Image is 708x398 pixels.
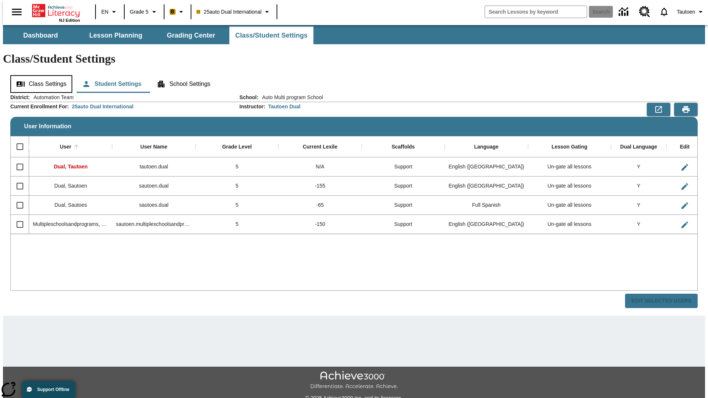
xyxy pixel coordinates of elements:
span: User Information [24,123,71,130]
button: Edit User [677,160,692,175]
span: Multipleschoolsandprograms, Sautoen [33,221,121,227]
button: Edit User [677,198,692,213]
button: Open side menu [6,1,28,23]
div: Home [32,3,80,22]
div: 5 [195,157,278,177]
span: Support Offline [37,387,69,392]
button: Class/Student Settings [229,27,313,44]
div: Language [474,144,499,150]
div: Lesson Gating [552,144,587,150]
a: Data Center [614,2,635,22]
span: Dual, Sautoen [54,183,87,189]
button: Grade: Grade 5, Select a grade [127,5,162,18]
div: Un-gate all lessons [528,157,611,177]
button: School Settings [151,75,216,93]
div: sautoen.multipleschoolsandprograms [112,215,195,234]
div: Edit [680,144,690,150]
span: Automation Team [30,94,74,101]
span: Tautoen [677,8,695,16]
button: Dashboard [4,27,77,44]
div: Scaffolds [392,144,415,150]
div: -65 [278,196,361,215]
button: Edit User [677,179,692,194]
img: Achieve3000 Differentiate Accelerate Achieve [310,371,398,390]
div: English (US) [445,177,528,196]
div: Y [611,157,666,177]
div: tautoen.dual [112,157,195,177]
div: Y [611,196,666,215]
h2: Current Enrollment For : [10,104,69,110]
input: search field [485,6,587,18]
div: English (US) [445,215,528,234]
div: Grade Level [222,144,251,150]
div: Support [362,177,445,196]
button: Class Settings [10,75,72,93]
div: Dual Language [620,144,657,150]
h2: Instructor : [239,104,265,110]
button: Print Preview [674,103,698,116]
div: User [60,144,71,150]
div: SubNavbar [3,27,314,44]
span: B [171,7,174,16]
span: Auto Multi program School [258,94,323,101]
div: 5 [195,215,278,234]
span: EN [101,8,108,16]
span: NJ Edition [59,18,80,22]
span: Dual, Sautoes [55,202,87,208]
div: Class/Student Settings [10,75,698,93]
div: SubNavbar [3,25,705,44]
div: User Name [140,144,167,150]
button: Grading Center [154,27,228,44]
a: Home [32,3,80,18]
button: Lesson Planning [79,27,153,44]
div: Tautoen Dual [268,103,301,110]
button: Language: EN, Select a language [98,5,122,18]
div: Un-gate all lessons [528,177,611,196]
div: Un-gate all lessons [528,196,611,215]
div: English (US) [445,157,528,177]
div: Un-gate all lessons [528,215,611,234]
span: Grade 5 [130,8,149,16]
div: Support [362,215,445,234]
div: 25auto Dual International [72,103,133,110]
div: N/A [278,157,361,177]
span: Dual, Tautoen [54,164,88,170]
div: -150 [278,215,361,234]
div: Full Spanish [445,196,528,215]
button: Profile/Settings [674,5,708,18]
button: Export to CSV [647,103,670,116]
a: Notifications [655,2,674,21]
div: Support [362,157,445,177]
span: 25auto Dual International [197,8,261,16]
button: Boost Class color is peach. Change class color [167,5,188,18]
button: Class: 25auto Dual International, Select your class [194,5,274,18]
a: Resource Center, Will open in new tab [635,2,655,22]
div: User Information [10,94,698,308]
div: Y [611,215,666,234]
h1: Class/Student Settings [3,52,705,66]
button: Support Offline [22,381,75,398]
button: Student Settings [76,75,147,93]
h2: District : [10,94,30,101]
div: 5 [195,177,278,196]
div: sautoes.dual [112,196,195,215]
h2: School : [239,94,258,101]
div: -155 [278,177,361,196]
div: Y [611,177,666,196]
div: Support [362,196,445,215]
div: 5 [195,196,278,215]
div: sautoen.dual [112,177,195,196]
div: Current Lexile [303,144,337,150]
button: Edit User [677,217,692,232]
